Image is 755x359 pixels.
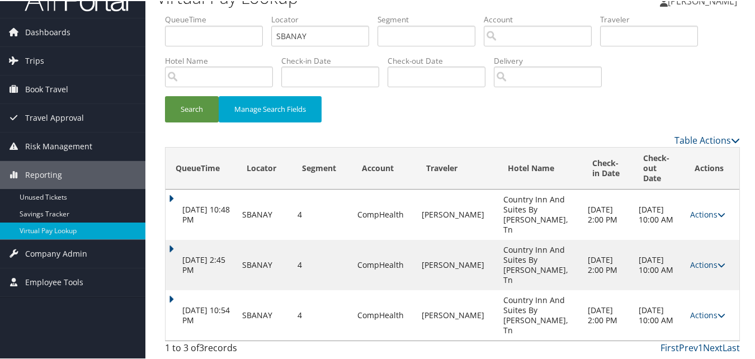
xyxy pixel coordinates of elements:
td: CompHealth [352,239,416,289]
th: Hotel Name: activate to sort column ascending [498,147,582,188]
span: Trips [25,46,44,74]
span: Reporting [25,160,62,188]
th: Locator: activate to sort column ascending [237,147,292,188]
th: Traveler: activate to sort column ascending [416,147,498,188]
th: Segment: activate to sort column ascending [292,147,352,188]
label: Locator [271,13,377,24]
span: Travel Approval [25,103,84,131]
td: CompHealth [352,289,416,339]
td: [DATE] 2:00 PM [582,188,634,239]
label: Hotel Name [165,54,281,65]
td: [DATE] 2:45 PM [166,239,237,289]
a: Actions [690,309,725,319]
a: Last [723,341,740,353]
td: [DATE] 2:00 PM [582,289,634,339]
td: [DATE] 10:54 PM [166,289,237,339]
label: Account [484,13,600,24]
span: Risk Management [25,131,92,159]
th: Account: activate to sort column ascending [352,147,416,188]
a: Next [703,341,723,353]
td: Country Inn And Suites By [PERSON_NAME], Tn [498,188,582,239]
a: 1 [698,341,703,353]
td: [PERSON_NAME] [416,188,498,239]
label: Check-out Date [388,54,494,65]
label: Check-in Date [281,54,388,65]
td: SBANAY [237,289,292,339]
td: [PERSON_NAME] [416,239,498,289]
td: 4 [292,289,352,339]
td: [DATE] 10:00 AM [633,239,685,289]
span: Employee Tools [25,267,83,295]
td: [DATE] 2:00 PM [582,239,634,289]
th: Check-out Date: activate to sort column ascending [633,147,685,188]
button: Search [165,95,219,121]
td: [PERSON_NAME] [416,289,498,339]
label: Traveler [600,13,706,24]
a: First [660,341,679,353]
td: Country Inn And Suites By [PERSON_NAME], Tn [498,239,582,289]
span: 3 [199,341,204,353]
th: Actions [685,147,739,188]
div: 1 to 3 of records [165,340,296,359]
td: [DATE] 10:00 AM [633,289,685,339]
td: SBANAY [237,188,292,239]
label: QueueTime [165,13,271,24]
span: Dashboards [25,17,70,45]
span: Company Admin [25,239,87,267]
button: Manage Search Fields [219,95,322,121]
td: Country Inn And Suites By [PERSON_NAME], Tn [498,289,582,339]
td: 4 [292,239,352,289]
td: CompHealth [352,188,416,239]
a: Actions [690,258,725,269]
td: [DATE] 10:48 PM [166,188,237,239]
td: SBANAY [237,239,292,289]
label: Segment [377,13,484,24]
th: QueueTime: activate to sort column ascending [166,147,237,188]
a: Prev [679,341,698,353]
a: Actions [690,208,725,219]
a: Table Actions [674,133,740,145]
td: [DATE] 10:00 AM [633,188,685,239]
span: Book Travel [25,74,68,102]
label: Delivery [494,54,610,65]
td: 4 [292,188,352,239]
th: Check-in Date: activate to sort column descending [582,147,634,188]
